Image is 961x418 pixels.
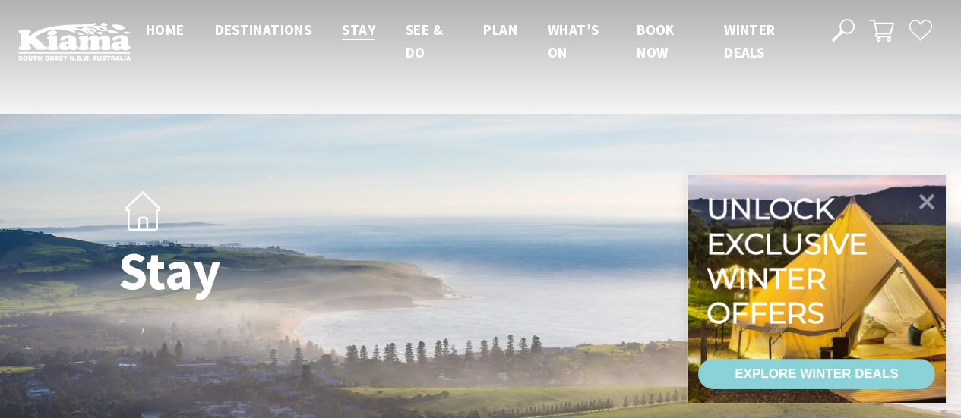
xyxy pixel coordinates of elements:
[483,20,517,39] span: Plan
[637,20,675,61] span: Book now
[707,192,874,330] div: Unlock exclusive winter offers
[406,20,443,61] span: See & Do
[215,20,312,39] span: Destinations
[119,242,548,300] h1: Stay
[131,18,814,64] nav: Main Menu
[146,20,185,39] span: Home
[735,359,898,389] div: EXPLORE WINTER DEALS
[724,20,775,61] span: Winter Deals
[342,20,375,39] span: Stay
[548,20,599,61] span: What’s On
[698,359,935,389] a: EXPLORE WINTER DEALS
[18,22,131,61] img: Kiama Logo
